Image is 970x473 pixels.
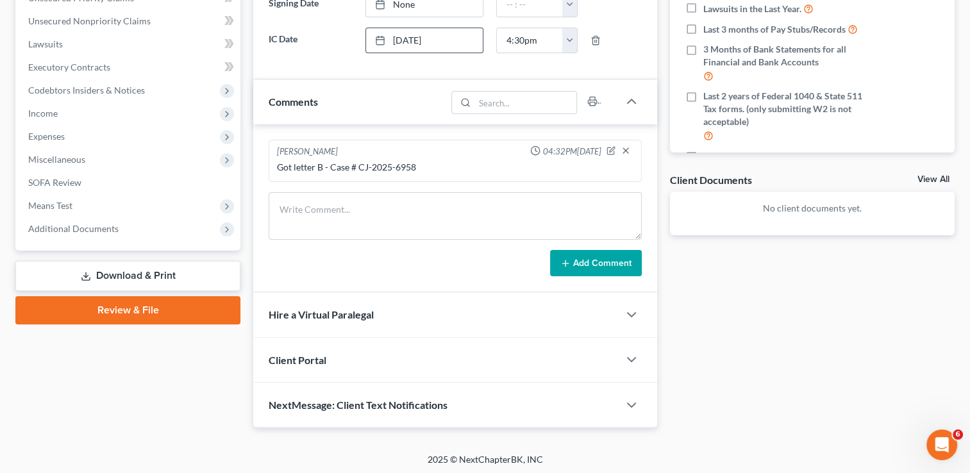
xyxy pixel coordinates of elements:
button: Add Comment [550,250,642,277]
span: NextMessage: Client Text Notifications [269,399,447,411]
div: Client Documents [670,173,752,187]
span: Hire a Virtual Paralegal [269,308,374,320]
span: Expenses [28,131,65,142]
span: Real Property Deeds and Mortgages [703,151,846,163]
span: 04:32PM[DATE] [543,145,601,158]
span: Unsecured Nonpriority Claims [28,15,151,26]
span: Executory Contracts [28,62,110,72]
label: IC Date [262,28,358,53]
input: Search... [474,92,576,113]
div: [PERSON_NAME] [277,145,338,158]
span: 6 [953,429,963,440]
p: No client documents yet. [680,202,944,215]
iframe: Intercom live chat [926,429,957,460]
span: Miscellaneous [28,154,85,165]
span: Comments [269,95,318,108]
div: Got letter B - Case # CJ-2025-6958 [277,161,633,174]
span: SOFA Review [28,177,81,188]
span: Lawsuits [28,38,63,49]
a: Unsecured Nonpriority Claims [18,10,240,33]
a: [DATE] [366,28,483,53]
span: Codebtors Insiders & Notices [28,85,145,95]
span: 3 Months of Bank Statements for all Financial and Bank Accounts [703,43,873,69]
a: Download & Print [15,261,240,291]
span: Income [28,108,58,119]
span: Means Test [28,200,72,211]
a: Lawsuits [18,33,240,56]
span: Last 3 months of Pay Stubs/Records [703,23,846,36]
span: Additional Documents [28,223,119,234]
span: Last 2 years of Federal 1040 & State 511 Tax forms. (only submitting W2 is not acceptable) [703,90,873,128]
span: Client Portal [269,354,326,366]
span: Lawsuits in the Last Year. [703,3,801,15]
a: SOFA Review [18,171,240,194]
a: View All [917,175,949,184]
a: Review & File [15,296,240,324]
a: Executory Contracts [18,56,240,79]
input: -- : -- [497,28,563,53]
